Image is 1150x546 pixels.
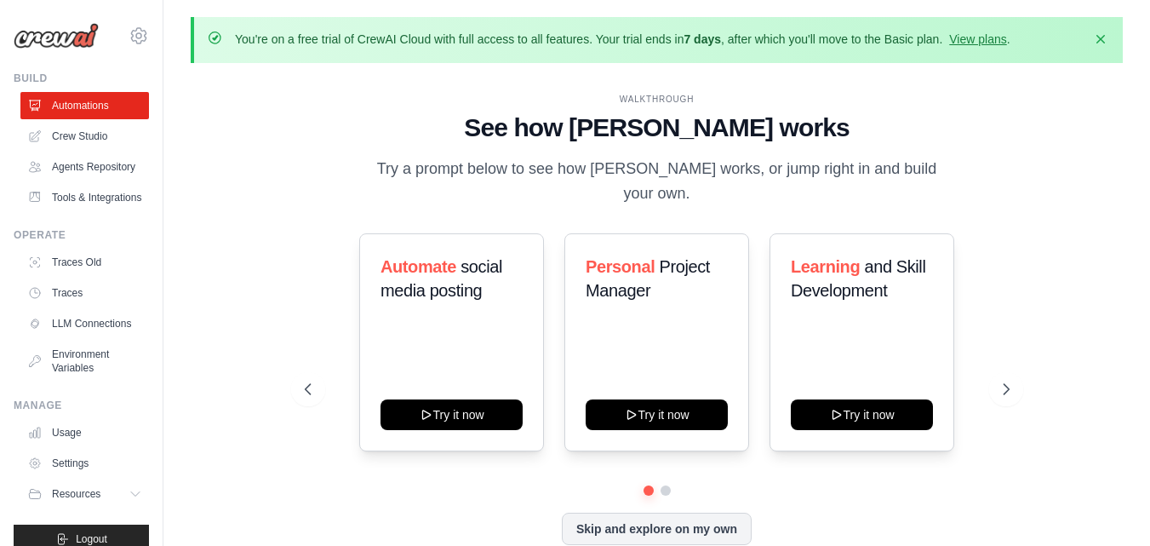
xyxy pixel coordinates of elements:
[562,513,752,545] button: Skip and explore on my own
[20,249,149,276] a: Traces Old
[380,257,502,300] span: social media posting
[20,153,149,181] a: Agents Repository
[14,228,149,242] div: Operate
[305,112,1010,143] h1: See how [PERSON_NAME] works
[586,399,728,430] button: Try it now
[305,93,1010,106] div: WALKTHROUGH
[14,23,99,49] img: Logo
[380,399,523,430] button: Try it now
[20,92,149,119] a: Automations
[20,480,149,508] button: Resources
[380,257,456,276] span: Automate
[14,399,149,412] div: Manage
[20,310,149,337] a: LLM Connections
[20,419,149,446] a: Usage
[684,32,721,46] strong: 7 days
[371,157,943,207] p: Try a prompt below to see how [PERSON_NAME] works, or jump right in and build your own.
[791,399,933,430] button: Try it now
[586,257,710,300] span: Project Manager
[1065,464,1150,546] iframe: Chat Widget
[20,450,149,477] a: Settings
[14,72,149,85] div: Build
[20,279,149,307] a: Traces
[52,487,100,501] span: Resources
[20,341,149,382] a: Environment Variables
[791,257,860,276] span: Learning
[76,532,107,546] span: Logout
[949,32,1006,46] a: View plans
[235,31,1010,48] p: You're on a free trial of CrewAI Cloud with full access to all features. Your trial ends in , aft...
[20,123,149,150] a: Crew Studio
[20,184,149,211] a: Tools & Integrations
[586,257,655,276] span: Personal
